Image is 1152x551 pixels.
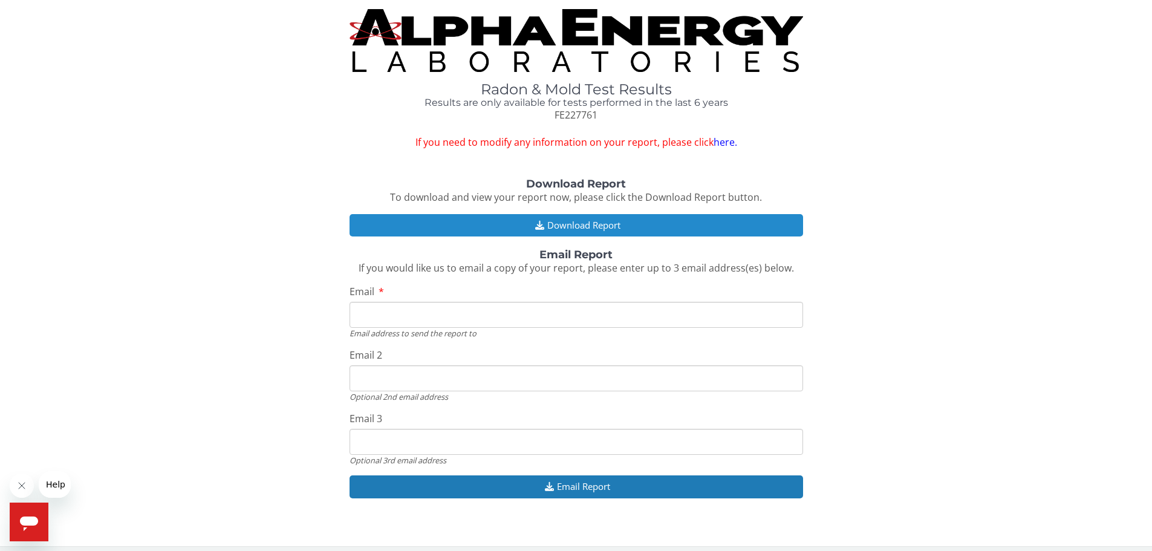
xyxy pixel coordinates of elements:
span: If you would like us to email a copy of your report, please enter up to 3 email address(es) below. [359,261,794,275]
span: FE227761 [555,108,597,122]
span: Email 2 [350,348,382,362]
strong: Email Report [539,248,613,261]
span: Email 3 [350,412,382,425]
iframe: Button to launch messaging window [10,503,48,541]
iframe: Message from company [39,471,71,498]
div: Email address to send the report to [350,328,803,339]
button: Email Report [350,475,803,498]
div: Optional 2nd email address [350,391,803,402]
span: To download and view your report now, please click the Download Report button. [390,191,762,204]
span: Email [350,285,374,298]
div: Optional 3rd email address [350,455,803,466]
strong: Download Report [526,177,626,191]
h1: Radon & Mold Test Results [350,82,803,97]
img: TightCrop.jpg [350,9,803,72]
iframe: Close message [10,474,34,498]
h4: Results are only available for tests performed in the last 6 years [350,97,803,108]
a: here. [714,135,737,149]
span: If you need to modify any information on your report, please click [350,135,803,149]
button: Download Report [350,214,803,236]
